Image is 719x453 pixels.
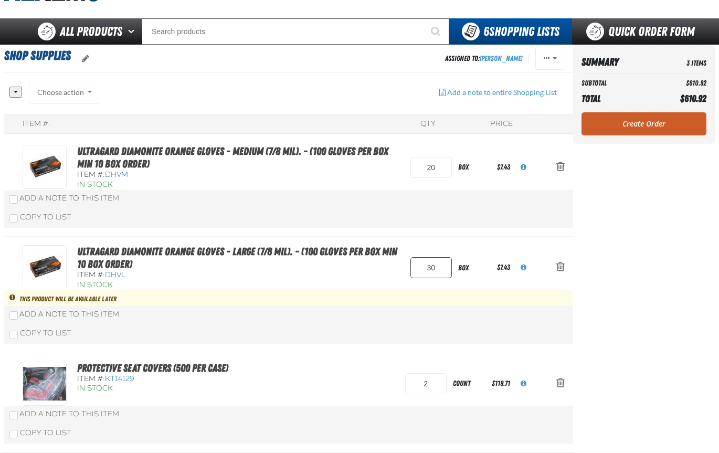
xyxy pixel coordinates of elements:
[60,22,122,41] span: All Products
[142,18,449,45] input: Search
[452,155,495,179] div: box
[9,311,18,320] input: Add a Note to This Item
[77,270,400,280] div: Item #:
[581,112,706,135] a: Create Order
[581,53,655,71] th: Summary
[124,18,142,45] button: Open All Products pages
[405,373,447,394] input: Product Quantity
[9,428,71,437] label: Copy To List
[581,90,655,107] th: Total
[512,156,535,179] button: View All Prices for DHVM
[497,163,510,171] span: $7.43
[77,245,397,270] a: Ultragard Diamonite Orange Gloves - Large (7/8 mil). - (100 gloves per box MIN 10 box order)
[548,372,573,395] button: Action Remove Protective Seat Covers (500 per case) from SHOP SUPPLIES
[9,430,18,438] input: Copy To List
[548,256,573,279] button: Action Remove Ultragard Diamonite Orange Gloves - Large (7/8 mil). - (100 gloves per box MIN 10 b...
[680,93,706,104] span: $610.92
[23,119,50,129] div: Item #:
[19,310,119,319] span: Add a Note to This Item
[447,372,490,395] div: count
[9,329,71,338] label: Copy To List
[77,280,400,290] div: In Stock
[655,53,706,71] td: 3 Items
[4,48,71,63] span: SHOP SUPPLIES
[73,47,98,70] button: oro.shoppinglist.label.edit.tooltip
[19,409,119,418] span: Add a Note to This Item
[77,362,228,374] a: Protective Seat Covers (500 per case)
[410,257,452,278] input: Product Quantity
[497,263,510,271] span: $7.43
[431,81,565,104] button: Add a note to entire Shopping List
[445,51,522,66] div: Assigned To:
[548,156,573,179] button: Action Remove Ultragard Diamonite Orange Gloves - Medium (7/8 mil). - (100 gloves per box MIN 10 ...
[77,384,268,394] div: In Stock
[512,372,535,395] button: View All Prices for KT14129
[77,170,400,180] div: Item #:
[483,24,559,39] span: Shopping Lists
[77,374,268,384] div: Item #:
[490,119,513,129] div: Price
[420,119,435,129] div: QTY
[449,18,572,45] button: You have 6 Shopping Lists. Open to view details
[105,374,134,383] span: KT14129
[19,294,117,302] span: This product will be available later
[535,47,565,70] button: Actions of SHOP SUPPLIES
[9,213,71,222] label: Copy To List
[480,54,522,62] a: [PERSON_NAME]
[483,24,489,39] strong: 6
[9,214,18,223] input: Copy To List
[77,180,400,190] div: In Stock
[581,76,655,90] th: Subtotal
[423,18,449,45] button: Start Searching
[655,76,706,90] td: $610.92
[512,256,535,279] button: View All Prices for DHVL
[105,170,128,179] span: DHVM
[492,379,510,387] span: $119.71
[452,256,495,280] div: box
[9,411,18,419] input: Add a Note to This Item
[572,18,714,45] a: Quick Order Form
[77,145,388,170] a: Ultragard Diamonite Orange Gloves - Medium (7/8 mil). - (100 gloves per box MIN 10 box order)
[105,270,125,279] span: DHVL
[9,195,18,204] input: Add a Note to This Item
[19,194,119,203] span: Add a Note to This Item
[9,331,18,339] input: Copy To List
[410,157,452,178] input: Product Quantity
